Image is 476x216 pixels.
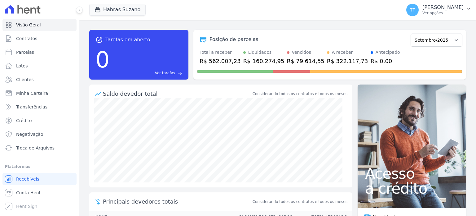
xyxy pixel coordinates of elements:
p: [PERSON_NAME] [422,4,464,11]
span: Transferências [16,104,47,110]
a: Contratos [2,32,77,45]
span: Contratos [16,35,37,42]
span: task_alt [95,36,103,44]
div: Posição de parcelas [209,36,258,43]
span: Considerando todos os contratos e todos os meses [253,199,347,205]
div: R$ 0,00 [371,57,400,65]
a: Parcelas [2,46,77,58]
a: Recebíveis [2,173,77,185]
a: Visão Geral [2,19,77,31]
span: Negativação [16,131,43,137]
button: Habras Suzano [89,4,146,16]
span: Troca de Arquivos [16,145,55,151]
p: Ver opções [422,11,464,16]
div: R$ 160.274,95 [243,57,284,65]
span: Parcelas [16,49,34,55]
div: Plataformas [5,163,74,170]
span: Minha Carteira [16,90,48,96]
div: Saldo devedor total [103,90,251,98]
span: Acesso [365,166,459,181]
div: R$ 322.117,73 [327,57,368,65]
div: A receber [332,49,353,56]
a: Crédito [2,114,77,127]
span: Visão Geral [16,22,41,28]
div: R$ 79.614,55 [287,57,324,65]
div: Total a receber [200,49,241,56]
div: Antecipado [376,49,400,56]
span: TF [410,8,415,12]
a: Clientes [2,73,77,86]
div: Vencidos [292,49,311,56]
span: Conta Hent [16,190,41,196]
a: Troca de Arquivos [2,142,77,154]
a: Ver tarefas east [112,70,182,76]
div: 0 [95,44,110,76]
a: Minha Carteira [2,87,77,99]
div: Considerando todos os contratos e todos os meses [253,91,347,97]
a: Lotes [2,60,77,72]
span: Crédito [16,117,32,124]
span: Ver tarefas [155,70,175,76]
div: R$ 562.007,23 [200,57,241,65]
span: east [178,71,182,76]
div: Liquidados [248,49,272,56]
a: Conta Hent [2,186,77,199]
span: Recebíveis [16,176,39,182]
span: Tarefas em aberto [105,36,150,44]
a: Transferências [2,101,77,113]
button: TF [PERSON_NAME] Ver opções [401,1,476,19]
span: Clientes [16,76,33,83]
span: Lotes [16,63,28,69]
span: Principais devedores totais [103,197,251,206]
span: a crédito [365,181,459,196]
a: Negativação [2,128,77,140]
